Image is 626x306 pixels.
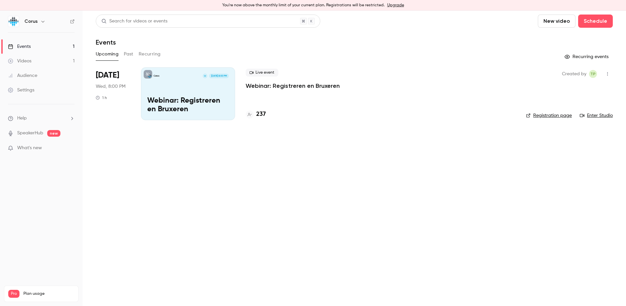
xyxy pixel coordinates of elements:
[589,70,597,78] span: Tessa Peters
[147,97,229,114] p: Webinar: Registreren en Bruxeren
[24,18,38,25] h6: Corus
[101,18,167,25] div: Search for videos or events
[96,95,107,100] div: 1 h
[23,291,74,296] span: Plan usage
[96,38,116,46] h1: Events
[17,145,42,152] span: What's new
[246,110,266,119] a: 237
[8,87,34,93] div: Settings
[139,49,161,59] button: Recurring
[580,112,613,119] a: Enter Studio
[538,15,575,28] button: New video
[96,70,119,81] span: [DATE]
[141,67,235,120] a: Webinar: Registreren en BruxerenCorusW[DATE] 8:00 PMWebinar: Registreren en Bruxeren
[96,83,125,90] span: Wed, 8:00 PM
[526,112,572,119] a: Registration page
[202,73,208,79] div: W
[8,58,31,64] div: Videos
[246,69,278,77] span: Live event
[578,15,613,28] button: Schedule
[154,74,159,78] p: Corus
[8,290,19,298] span: Pro
[562,70,586,78] span: Created by
[8,72,37,79] div: Audience
[562,51,613,62] button: Recurring events
[209,74,228,78] span: [DATE] 8:00 PM
[17,115,27,122] span: Help
[387,3,404,8] a: Upgrade
[8,115,75,122] li: help-dropdown-opener
[96,67,130,120] div: Sep 3 Wed, 8:00 PM (Europe/Amsterdam)
[17,130,43,137] a: SpeakerHub
[590,70,596,78] span: TP
[8,16,19,27] img: Corus
[8,43,31,50] div: Events
[96,49,119,59] button: Upcoming
[246,82,340,90] a: Webinar: Registreren en Bruxeren
[47,130,60,137] span: new
[124,49,133,59] button: Past
[256,110,266,119] h4: 237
